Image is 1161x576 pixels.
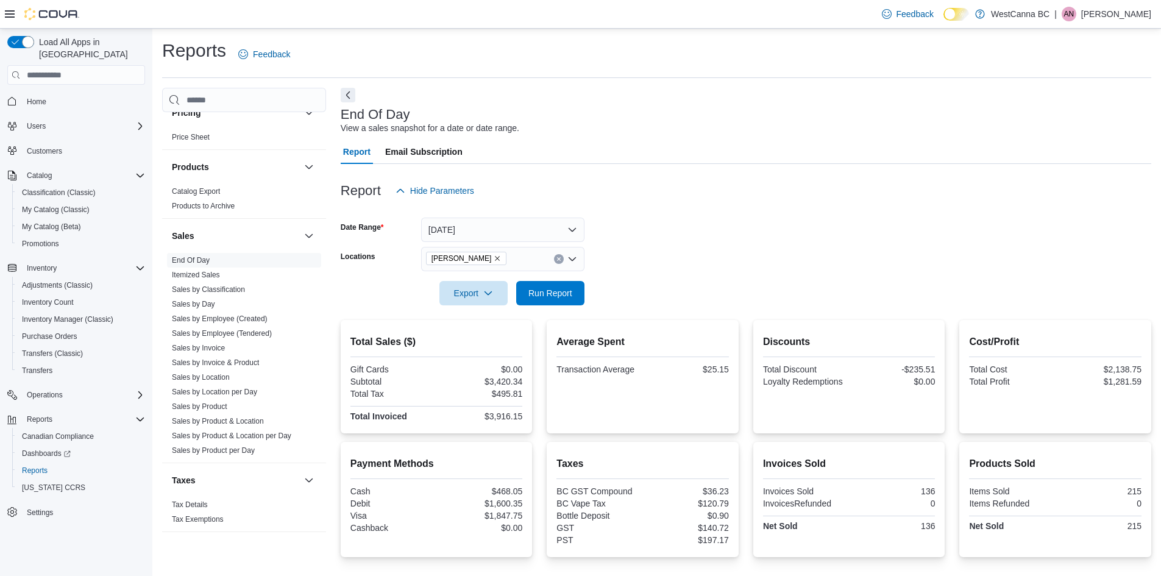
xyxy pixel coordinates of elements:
[22,144,67,158] a: Customers
[645,499,729,508] div: $120.79
[763,377,847,386] div: Loyalty Redemptions
[12,184,150,201] button: Classification (Classic)
[22,505,58,520] a: Settings
[385,140,463,164] span: Email Subscription
[27,263,57,273] span: Inventory
[341,122,519,135] div: View a sales snapshot for a date or date range.
[12,311,150,328] button: Inventory Manager (Classic)
[431,252,492,265] span: [PERSON_NAME]
[22,388,145,402] span: Operations
[896,8,934,20] span: Feedback
[162,497,326,532] div: Taxes
[341,183,381,198] h3: Report
[172,515,224,524] a: Tax Exemptions
[426,252,507,265] span: WestCanna - Robson
[172,107,299,119] button: Pricing
[22,143,145,158] span: Customers
[17,463,145,478] span: Reports
[27,121,46,131] span: Users
[1062,7,1076,21] div: Aryan Nowroozpoordailami
[851,364,935,374] div: -$235.51
[556,335,729,349] h2: Average Spent
[17,185,101,200] a: Classification (Classic)
[17,236,64,251] a: Promotions
[1058,521,1141,531] div: 215
[22,412,145,427] span: Reports
[645,511,729,521] div: $0.90
[172,344,225,352] a: Sales by Invoice
[172,446,255,455] a: Sales by Product per Day
[877,2,939,26] a: Feedback
[172,161,209,173] h3: Products
[421,218,584,242] button: [DATE]
[350,511,434,521] div: Visa
[969,521,1004,531] strong: Net Sold
[763,486,847,496] div: Invoices Sold
[172,271,220,279] a: Itemized Sales
[12,218,150,235] button: My Catalog (Beta)
[172,202,235,210] a: Products to Archive
[851,377,935,386] div: $0.00
[172,388,257,396] a: Sales by Location per Day
[172,358,259,367] a: Sales by Invoice & Product
[172,500,208,509] a: Tax Details
[17,480,90,495] a: [US_STATE] CCRS
[556,364,640,374] div: Transaction Average
[172,387,257,397] span: Sales by Location per Day
[556,523,640,533] div: GST
[969,457,1141,471] h2: Products Sold
[494,255,501,262] button: Remove WestCanna - Robson from selection in this group
[302,160,316,174] button: Products
[22,366,52,375] span: Transfers
[172,230,194,242] h3: Sales
[556,511,640,521] div: Bottle Deposit
[302,473,316,488] button: Taxes
[22,505,145,520] span: Settings
[22,432,94,441] span: Canadian Compliance
[22,119,51,133] button: Users
[341,252,375,261] label: Locations
[1058,486,1141,496] div: 215
[172,474,299,486] button: Taxes
[172,315,268,323] a: Sales by Employee (Created)
[172,329,272,338] a: Sales by Employee (Tendered)
[851,521,935,531] div: 136
[969,486,1053,496] div: Items Sold
[172,201,235,211] span: Products to Archive
[233,42,295,66] a: Feedback
[12,294,150,311] button: Inventory Count
[17,329,82,344] a: Purchase Orders
[172,343,225,353] span: Sales by Invoice
[851,499,935,508] div: 0
[17,202,145,217] span: My Catalog (Classic)
[302,229,316,243] button: Sales
[2,167,150,184] button: Catalog
[439,486,522,496] div: $468.05
[410,185,474,197] span: Hide Parameters
[172,432,291,440] a: Sales by Product & Location per Day
[172,107,201,119] h3: Pricing
[439,499,522,508] div: $1,600.35
[162,38,226,63] h1: Reports
[22,261,62,276] button: Inventory
[22,239,59,249] span: Promotions
[12,345,150,362] button: Transfers (Classic)
[22,449,71,458] span: Dashboards
[22,297,74,307] span: Inventory Count
[172,514,224,524] span: Tax Exemptions
[17,329,145,344] span: Purchase Orders
[969,364,1053,374] div: Total Cost
[22,466,48,475] span: Reports
[2,503,150,521] button: Settings
[645,523,729,533] div: $140.72
[350,523,434,533] div: Cashback
[17,429,99,444] a: Canadian Compliance
[172,132,210,142] span: Price Sheet
[172,133,210,141] a: Price Sheet
[1064,7,1074,21] span: AN
[350,377,434,386] div: Subtotal
[22,412,57,427] button: Reports
[162,253,326,463] div: Sales
[341,107,410,122] h3: End Of Day
[12,235,150,252] button: Promotions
